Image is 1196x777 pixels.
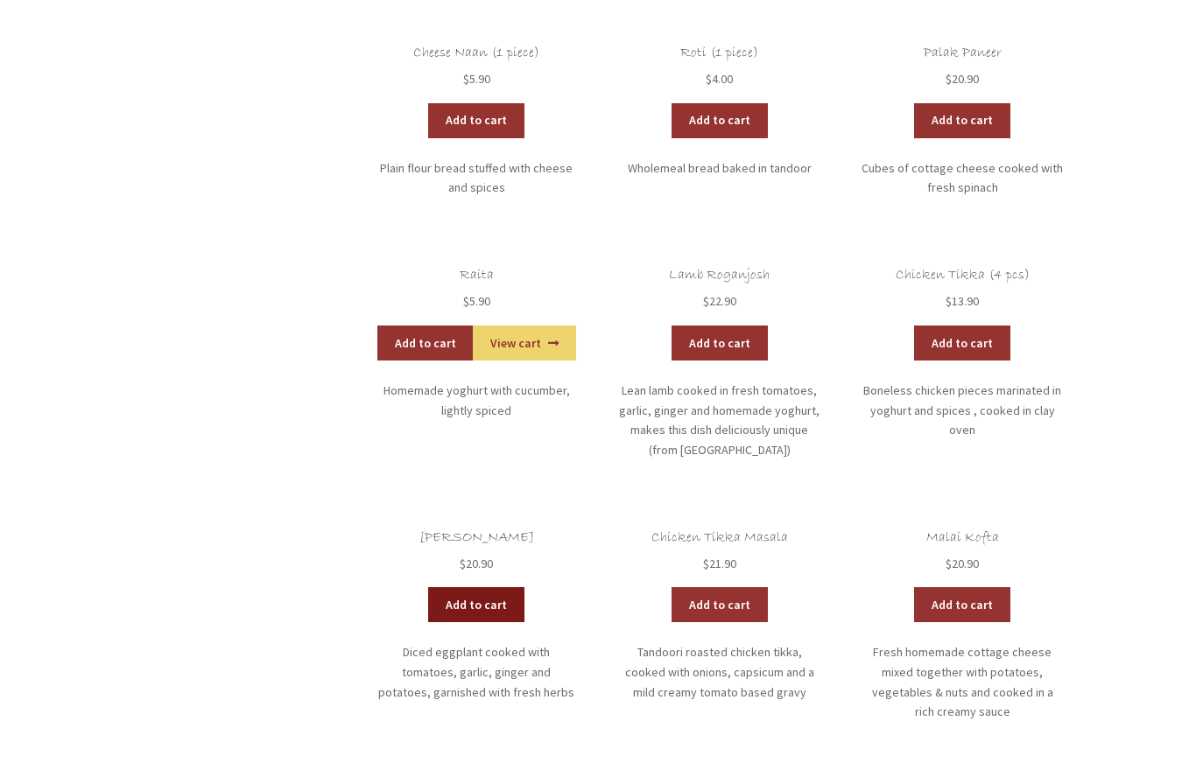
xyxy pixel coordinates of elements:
p: Boneless chicken pieces marinated in yoghurt and spices , cooked in clay oven [862,381,1064,440]
bdi: 5.90 [463,71,490,87]
bdi: 20.90 [460,556,493,571]
h2: [PERSON_NAME] [376,529,578,546]
a: Add to cart: “Chicken Tikka Masala” [672,587,768,622]
h2: Malai Kofta [862,529,1064,546]
p: Plain flour bread stuffed with cheese and spices [376,158,578,198]
p: Wholemeal bread baked in tandoor [618,158,820,178]
h2: Chicken Tikka (4 pcs) [862,267,1064,283]
span: $ [946,71,952,87]
a: Lamb Roganjosh $22.90 [618,267,820,311]
a: Add to cart: “Cheese Naan (1 piece)” [428,103,524,138]
h2: Palak Paneer [862,45,1064,61]
span: $ [463,71,469,87]
span: $ [463,293,469,309]
h2: Raita [376,267,578,283]
p: Cubes of cottage cheese cooked with fresh spinach [862,158,1064,198]
a: Add to cart: “Chicken Tikka (4 pcs)” [914,325,1010,360]
a: View cart [473,325,575,360]
p: Diced eggplant cooked with tomatoes, garlic, ginger and potatoes, garnished with fresh herbs [376,642,578,702]
bdi: 13.90 [946,293,979,309]
h2: Lamb Roganjosh [618,267,820,283]
bdi: 21.90 [703,556,736,571]
a: Raita $5.90 [376,267,578,311]
a: Chicken Tikka (4 pcs) $13.90 [862,267,1064,311]
a: Add to cart: “Malai Kofta” [914,587,1010,622]
h2: Cheese Naan (1 piece) [376,45,578,61]
span: $ [946,556,952,571]
h2: Roti (1 piece) [618,45,820,61]
a: Add to cart: “Lamb Roganjosh” [672,325,768,360]
p: Lean lamb cooked in fresh tomatoes, garlic, ginger and homemade yoghurt, makes this dish deliciou... [618,381,820,460]
a: Cheese Naan (1 piece) $5.90 [376,45,578,89]
a: Chicken Tikka Masala $21.90 [618,529,820,574]
a: Add to cart: “Roti (1 piece)” [672,103,768,138]
a: Roti (1 piece) $4.00 [618,45,820,89]
bdi: 5.90 [463,293,490,309]
span: $ [460,556,466,571]
a: Add to cart: “Palak Paneer” [914,103,1010,138]
bdi: 4.00 [706,71,733,87]
p: Fresh homemade cottage cheese mixed together with potatoes, vegetables & nuts and cooked in a ric... [862,642,1064,722]
a: Add to cart: “Aloo Bengan” [428,587,524,622]
a: Palak Paneer $20.90 [862,45,1064,89]
span: $ [703,556,709,571]
h2: Chicken Tikka Masala [618,529,820,546]
span: $ [946,293,952,309]
bdi: 20.90 [946,71,979,87]
a: Malai Kofta $20.90 [862,529,1064,574]
p: Homemade yoghurt with cucumber, lightly spiced [376,381,578,420]
p: Tandoori roasted chicken tikka, cooked with onions, capsicum and a mild creamy tomato based gravy [618,642,820,702]
bdi: 22.90 [703,293,736,309]
bdi: 20.90 [946,556,979,571]
a: Add to cart: “Raita” [377,325,474,360]
span: $ [703,293,709,309]
a: [PERSON_NAME] $20.90 [376,529,578,574]
span: $ [706,71,712,87]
